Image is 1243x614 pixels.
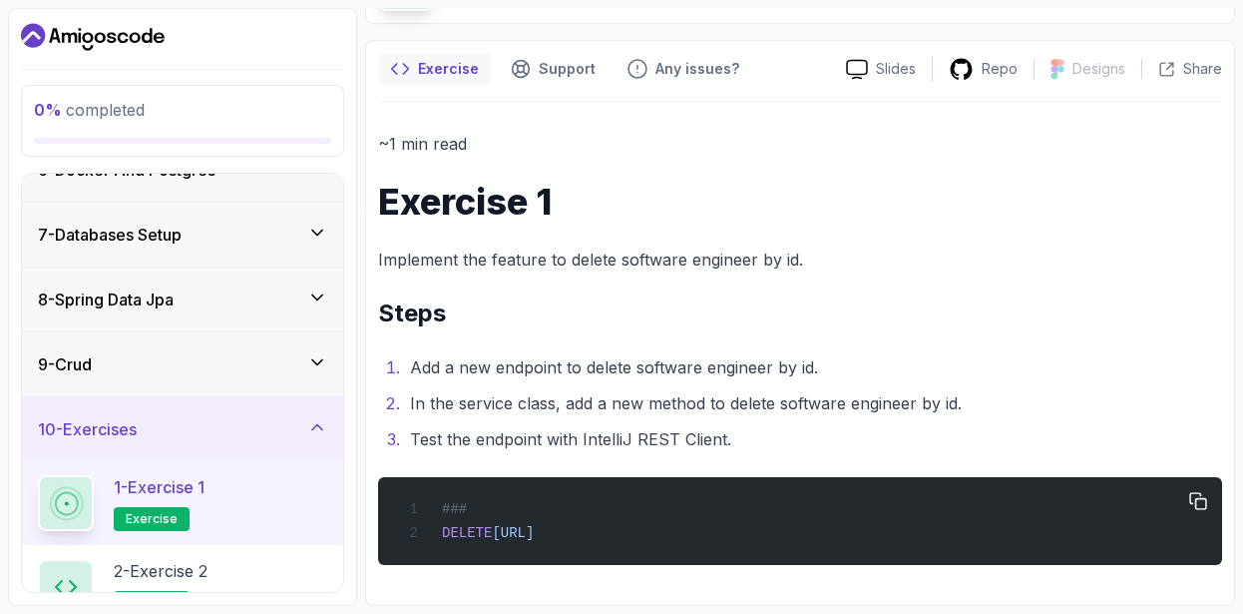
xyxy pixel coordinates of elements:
[21,21,165,53] a: Dashboard
[114,559,207,583] p: 2 - Exercise 2
[22,332,343,396] button: 9-Crud
[378,182,1222,222] h1: Exercise 1
[442,501,467,517] span: ###
[38,352,92,376] h3: 9 - Crud
[442,525,492,541] span: DELETE
[38,417,137,441] h3: 10 - Exercises
[1072,59,1125,79] p: Designs
[114,475,205,499] p: 1 - Exercise 1
[933,57,1034,82] a: Repo
[1183,59,1222,79] p: Share
[499,53,608,85] button: Support button
[404,425,1222,453] li: Test the endpoint with IntelliJ REST Client.
[38,288,174,311] h3: 8 - Spring Data Jpa
[378,298,1222,329] h2: Steps
[492,525,534,541] span: [URL]
[418,59,479,79] p: Exercise
[126,511,178,527] span: exercise
[378,130,1222,158] p: ~1 min read
[830,59,932,80] a: Slides
[655,59,739,79] p: Any issues?
[982,59,1018,79] p: Repo
[378,246,1222,274] p: Implement the feature to delete software engineer by id.
[404,389,1222,417] li: In the service class, add a new method to delete software engineer by id.
[616,53,751,85] button: Feedback button
[34,100,145,120] span: completed
[404,353,1222,381] li: Add a new endpoint to delete software engineer by id.
[539,59,596,79] p: Support
[22,268,343,331] button: 8-Spring Data Jpa
[38,475,327,531] button: 1-Exercise 1exercise
[34,100,62,120] span: 0 %
[1141,59,1222,79] button: Share
[38,223,182,247] h3: 7 - Databases Setup
[22,397,343,461] button: 10-Exercises
[876,59,916,79] p: Slides
[22,203,343,267] button: 7-Databases Setup
[378,53,491,85] button: notes button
